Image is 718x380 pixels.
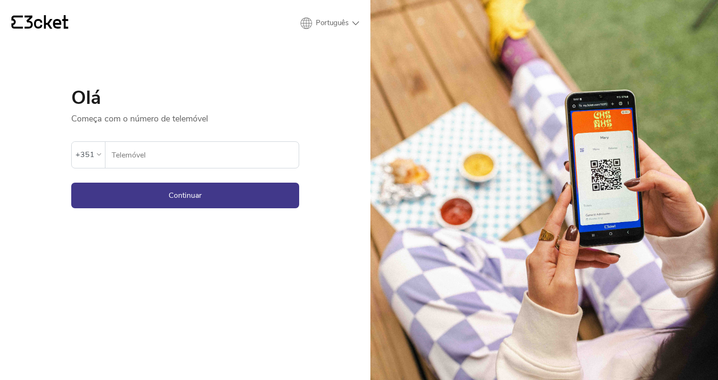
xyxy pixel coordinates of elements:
[11,15,68,31] a: {' '}
[11,16,23,29] g: {' '}
[71,88,299,107] h1: Olá
[76,148,94,162] div: +351
[111,142,299,168] input: Telemóvel
[105,142,299,168] label: Telemóvel
[71,107,299,124] p: Começa com o número de telemóvel
[71,183,299,208] button: Continuar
